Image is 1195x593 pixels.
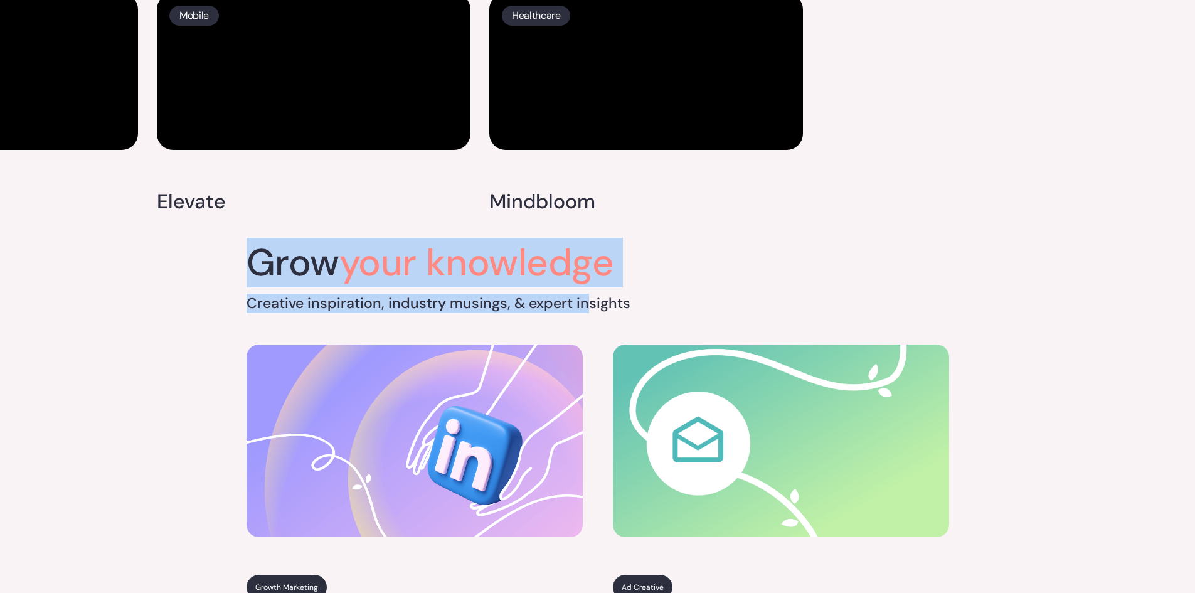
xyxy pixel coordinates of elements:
p: Healthcare [512,7,560,24]
h5: Creative inspiration, industry musings, & expert insights [247,294,949,313]
h4: Elevate [157,189,226,215]
h4: Mindbloom [489,189,595,215]
h2: Grow [247,244,949,282]
span: your knowledge [339,238,614,287]
p: Mobile [179,7,209,24]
